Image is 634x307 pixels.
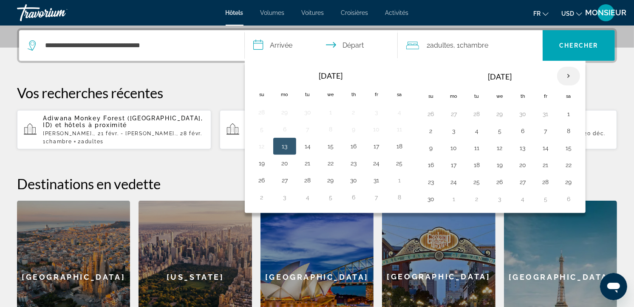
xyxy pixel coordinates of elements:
button: Day 15 [324,140,337,152]
font: [DATE] [488,72,512,81]
button: Day 5 [324,191,337,203]
button: Day 20 [516,159,529,171]
button: Day 8 [324,123,337,135]
span: Adultes [81,139,104,145]
button: Day 7 [370,191,383,203]
button: Menu utilisateur [595,4,617,22]
button: Day 7 [301,123,314,135]
button: Day 6 [562,193,575,205]
span: Chambre [460,41,488,49]
button: Day 4 [516,193,529,205]
button: Day 29 [493,108,507,120]
font: 1 [43,139,46,145]
button: Day 19 [493,159,507,171]
button: Day 24 [447,176,461,188]
a: Travorium [17,2,102,24]
button: Day 1 [562,108,575,120]
button: Day 14 [539,142,552,154]
button: Day 18 [393,140,406,152]
table: Right calendar grid [419,66,580,208]
a: Voitures [302,9,324,16]
button: Day 22 [562,159,575,171]
button: Day 25 [393,157,406,169]
button: Day 9 [424,142,438,154]
button: Day 12 [493,142,507,154]
button: Day 25 [470,176,484,188]
button: Day 8 [562,125,575,137]
button: Day 10 [370,123,383,135]
a: Croisières [341,9,368,16]
a: Activités [385,9,409,16]
a: Hôtels [226,9,243,16]
button: Day 2 [255,191,269,203]
table: Left calendar grid [250,66,411,206]
button: Day 3 [370,106,383,118]
button: Changer de devise [561,7,582,20]
button: Day 29 [562,176,575,188]
button: Day 21 [539,159,552,171]
span: Volumes [260,9,285,16]
button: Day 16 [424,159,438,171]
button: Day 22 [324,157,337,169]
button: Day 17 [370,140,383,152]
span: Chercher [559,42,598,49]
button: Day 3 [447,125,461,137]
button: Day 30 [516,108,529,120]
button: Day 7 [539,125,552,137]
button: Day 2 [424,125,438,137]
button: Changer la langue [533,7,549,20]
button: Day 2 [470,193,484,205]
button: Day 31 [539,108,552,120]
div: Widget de recherche [19,30,615,61]
button: Sélectionnez la date d’arrivée et de départ [245,30,398,61]
button: Day 17 [447,159,461,171]
iframe: Bouton de lancement de la fenêtre de messagerie [600,273,627,300]
font: 2 [427,41,430,49]
input: Rechercher une destination hôtelière [44,39,232,52]
button: Day 26 [255,174,269,186]
button: Day 4 [301,191,314,203]
button: Day 6 [347,191,360,203]
button: Day 30 [301,106,314,118]
button: Day 26 [424,108,438,120]
button: Day 9 [347,123,360,135]
button: Day 28 [539,176,552,188]
button: Day 13 [516,142,529,154]
span: et hôtels à proximité [55,122,127,128]
button: Day 31 [370,174,383,186]
button: Day 6 [278,123,292,135]
button: Adiwana Monkey Forest ([GEOGRAPHIC_DATA], ID) et hôtels à proximité[PERSON_NAME]., 21 févr. - [PE... [17,110,211,150]
button: Day 30 [424,193,438,205]
button: Day 3 [493,193,507,205]
button: Day 30 [347,174,360,186]
button: Day 26 [493,176,507,188]
button: Day 14 [301,140,314,152]
button: Day 3 [278,191,292,203]
button: Day 11 [393,123,406,135]
button: Voyageurs : 2 adultes, 0 enfants [398,30,543,61]
button: Day 13 [278,140,292,152]
button: Day 28 [470,108,484,120]
button: Day 1 [393,174,406,186]
button: Day 8 [393,191,406,203]
h2: Destinations en vedette [17,175,617,192]
button: Day 5 [493,125,507,137]
p: [PERSON_NAME]., 21 févr. - [PERSON_NAME]., 28 févr. [43,131,204,136]
button: Day 2 [347,106,360,118]
font: 2 [78,139,81,145]
button: Day 19 [255,157,269,169]
button: Day 28 [301,174,314,186]
button: Day 1 [324,106,337,118]
span: MONSIEUR [586,9,627,17]
button: Day 27 [447,108,461,120]
button: Day 27 [278,174,292,186]
button: Next month [557,66,580,86]
font: , 1 [453,41,460,49]
button: Day 1 [447,193,461,205]
button: Day 28 [255,106,269,118]
button: Day 16 [347,140,360,152]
